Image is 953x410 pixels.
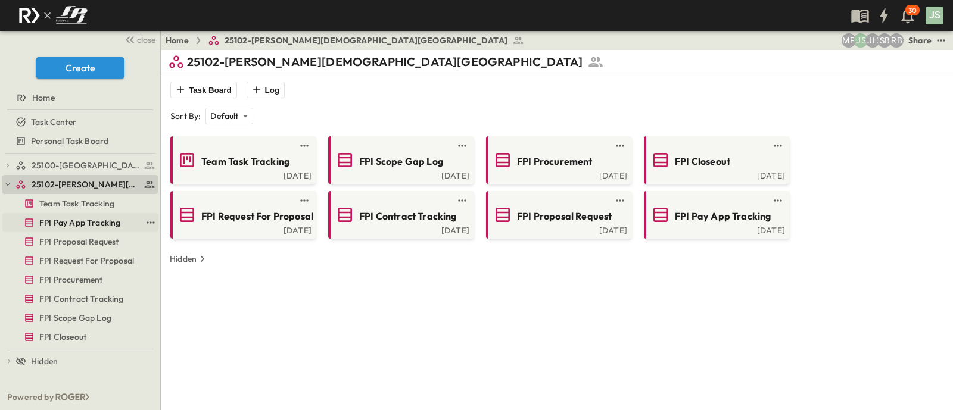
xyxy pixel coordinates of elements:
p: 25102-[PERSON_NAME][DEMOGRAPHIC_DATA][GEOGRAPHIC_DATA] [187,54,583,70]
button: test [613,139,627,153]
a: FPI Scope Gap Log [2,309,155,326]
span: FPI Pay App Tracking [675,209,771,223]
button: JS [924,5,945,26]
span: FPI Request For Proposal [201,209,313,223]
a: 25102-Christ The Redeemer Anglican Church [15,176,155,193]
a: Task Center [2,114,155,130]
span: FPI Request For Proposal [39,255,134,267]
a: FPI Proposal Request [488,205,627,224]
div: Regina Barnett (rbarnett@fpibuilders.com) [889,33,904,48]
div: Jose Hurtado (jhurtado@fpibuilders.com) [865,33,880,48]
span: FPI Closeout [675,155,730,168]
span: Personal Task Board [31,135,108,147]
p: Default [210,110,238,122]
span: Team Task Tracking [201,155,289,168]
a: FPI Contract Tracking [331,205,469,224]
a: FPI Procurement [488,151,627,170]
div: FPI Scope Gap Logtest [2,308,158,327]
div: Default [205,108,253,124]
div: FPI Proposal Requesttest [2,232,158,251]
a: FPI Request For Proposal [173,205,312,224]
a: Home [166,35,189,46]
span: Hidden [31,355,58,367]
div: FPI Pay App Trackingtest [2,213,158,232]
a: [DATE] [331,170,469,179]
button: close [120,31,158,48]
span: FPI Procurement [39,274,103,286]
span: FPI Proposal Request [39,236,119,248]
span: FPI Contract Tracking [359,209,457,223]
div: FPI Request For Proposaltest [2,251,158,270]
a: Personal Task Board [2,133,155,149]
a: [DATE] [488,170,627,179]
button: test [297,193,312,208]
button: test [455,139,469,153]
a: [DATE] [646,224,785,234]
a: [DATE] [331,224,469,234]
span: FPI Pay App Tracking [39,217,120,229]
button: test [144,215,158,230]
a: FPI Pay App Tracking [646,205,785,224]
div: Share [908,35,932,46]
a: [DATE] [488,224,627,234]
span: 25100-Vanguard Prep School [32,159,141,171]
span: FPI Contract Tracking [39,293,124,305]
a: FPI Request For Proposal [2,252,155,269]
div: FPI Closeouttest [2,327,158,346]
nav: breadcrumbs [166,35,531,46]
p: 30 [908,6,917,15]
a: FPI Proposal Request [2,233,155,250]
div: 25102-Christ The Redeemer Anglican Churchtest [2,175,158,194]
span: close [137,34,155,46]
a: Team Task Tracking [2,195,155,212]
span: FPI Scope Gap Log [39,312,111,324]
div: FPI Contract Trackingtest [2,289,158,308]
button: Hidden [165,251,213,267]
button: test [771,193,785,208]
div: Jesse Sullivan (jsullivan@fpibuilders.com) [854,33,868,48]
a: [DATE] [173,224,312,234]
div: FPI Procurementtest [2,270,158,289]
button: Task Board [170,82,237,98]
div: Monica Pruteanu (mpruteanu@fpibuilders.com) [842,33,856,48]
a: Home [2,89,155,106]
a: FPI Closeout [2,328,155,345]
span: FPI Procurement [517,155,593,168]
a: FPI Closeout [646,151,785,170]
button: test [934,33,948,48]
div: JS [926,7,943,24]
a: [DATE] [646,170,785,179]
a: [DATE] [173,170,312,179]
span: Task Center [31,116,76,128]
span: Team Task Tracking [39,198,114,209]
span: 25102-Christ The Redeemer Anglican Church [32,179,141,190]
div: Team Task Trackingtest [2,194,158,213]
button: test [613,193,627,208]
a: FPI Scope Gap Log [331,151,469,170]
a: 25100-Vanguard Prep School [15,157,155,174]
span: 25102-[PERSON_NAME][DEMOGRAPHIC_DATA][GEOGRAPHIC_DATA] [225,35,507,46]
span: FPI Closeout [39,331,86,343]
p: Hidden [170,253,197,265]
a: FPI Procurement [2,271,155,288]
a: 25102-[PERSON_NAME][DEMOGRAPHIC_DATA][GEOGRAPHIC_DATA] [208,35,524,46]
div: Personal Task Boardtest [2,132,158,151]
button: Log [247,82,285,98]
span: FPI Scope Gap Log [359,155,443,168]
button: test [297,139,312,153]
div: 25100-Vanguard Prep Schooltest [2,156,158,175]
a: FPI Pay App Tracking [2,214,141,231]
div: Sterling Barnett (sterling@fpibuilders.com) [877,33,892,48]
button: test [771,139,785,153]
p: Sort By: [170,110,201,122]
span: Home [32,92,55,104]
button: test [455,193,469,208]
